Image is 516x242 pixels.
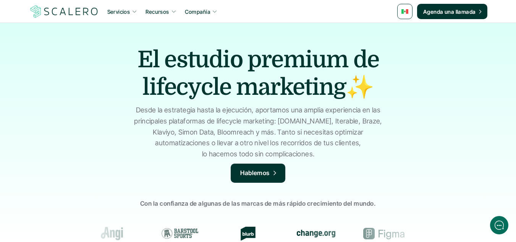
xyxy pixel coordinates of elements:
p: Hablemos [240,168,270,178]
p: Desde la estrategia hasta la ejecución, aportamos una amplia experiencia en las principales plata... [134,105,382,160]
a: Hablemos [231,164,285,183]
div: Angi [86,227,138,240]
div: Blurb [222,227,274,240]
p: Servicios [107,8,130,16]
iframe: gist-messenger-bubble-iframe [490,216,508,234]
div: Figma [357,227,410,240]
img: Scalero company logo [29,4,99,19]
p: Compañía [185,8,210,16]
h2: Let us know if we can help with lifecycle marketing. [11,51,141,88]
span: New conversation [49,106,92,112]
p: Agenda una llamada [423,8,476,16]
div: change.org [290,227,342,240]
div: Barstool [154,227,206,240]
img: Groome [434,229,470,238]
h1: Hi! Welcome to [GEOGRAPHIC_DATA]. [11,37,141,49]
p: Recursos [146,8,169,16]
span: We run on Gist [64,193,97,198]
h1: El estudio premium de lifecycle marketing✨ [125,46,392,101]
button: New conversation [12,101,141,117]
a: Agenda una llamada [417,4,487,19]
a: Scalero company logo [29,5,99,18]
